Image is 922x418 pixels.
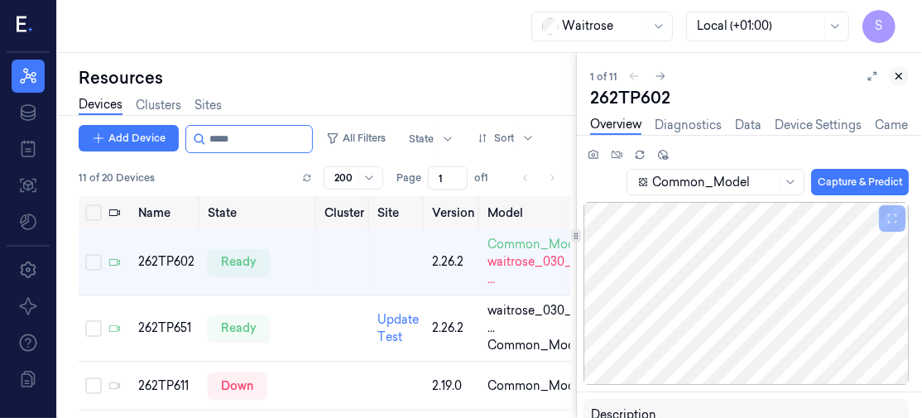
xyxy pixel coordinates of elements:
th: Cluster [318,196,371,229]
div: Resources [79,66,570,89]
div: ready [208,249,270,276]
button: S [862,10,896,43]
button: Capture & Predict [811,169,909,195]
a: Diagnostics [655,117,722,134]
button: Select row [85,377,102,394]
button: Select row [85,320,102,337]
a: Devices [79,96,122,115]
nav: pagination [514,166,564,190]
div: down [208,372,267,399]
div: 262TP602 [138,253,194,271]
a: Sites [194,97,222,114]
span: Common_Model [487,337,585,354]
a: Overview [590,116,641,135]
div: 262TP651 [138,320,194,337]
div: 2.26.2 [432,320,474,337]
a: Device Settings [775,117,862,134]
div: 2.19.0 [432,377,474,395]
span: of 1 [474,171,501,185]
th: Model [481,196,659,229]
span: waitrose_030_yolo8n_ ... [487,302,620,337]
th: Site [371,196,425,229]
button: Select all [85,204,102,221]
span: 1 of 11 [590,70,617,84]
a: Clusters [136,97,181,114]
a: Update Test [377,312,419,344]
div: ready [208,315,270,342]
div: 262TP602 [590,86,909,109]
span: Common_Model [487,236,585,253]
div: 262TP611 [138,377,194,395]
th: State [201,196,318,229]
span: 11 of 20 Devices [79,171,155,185]
span: Page [396,171,421,185]
a: Data [735,117,761,134]
button: Select row [85,254,102,271]
th: Version [425,196,481,229]
button: Add Device [79,125,179,151]
button: All Filters [319,125,392,151]
span: Common_Model [487,377,585,395]
div: 2.26.2 [432,253,474,271]
th: Name [132,196,201,229]
span: waitrose_030_yolo8n_ ... [487,253,620,288]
